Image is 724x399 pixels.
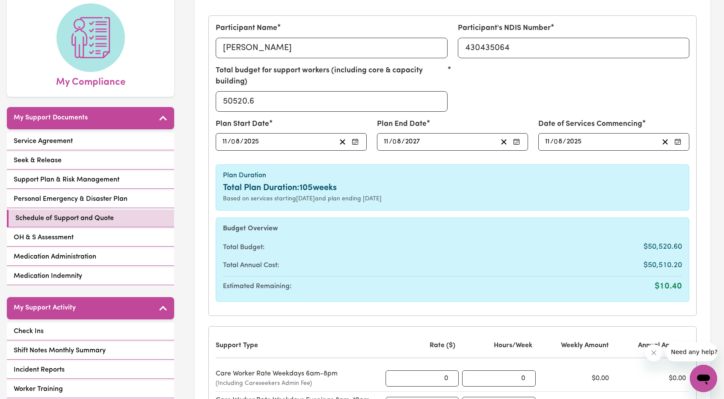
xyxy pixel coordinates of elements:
input: -- [554,136,563,148]
label: Participant's NDIS Number [458,23,551,34]
input: -- [383,136,389,148]
a: Medication Administration [7,248,174,266]
a: Support Plan & Risk Management [7,171,174,189]
a: OH & S Assessment [7,229,174,247]
input: -- [393,136,401,148]
label: Total budget for support workers (including core & capacity building) [216,65,448,88]
span: Service Agreement [14,136,73,146]
span: Medication Administration [14,252,96,262]
div: Support Type [216,340,382,351]
label: Plan End Date [377,119,427,130]
h6: Budget Overview [223,225,682,233]
label: Date of Services Commencing [538,119,642,130]
iframe: Button to launch messaging window [690,365,717,392]
a: Schedule of Support and Quote [7,210,174,227]
span: / [401,138,405,146]
h5: My Support Documents [14,114,88,122]
span: / [389,138,392,146]
div: Care Worker Rate Weekdays 6am-8pm [216,369,382,388]
span: Personal Emergency & Disaster Plan [14,194,128,204]
span: Estimated Remaining: [223,281,291,292]
span: Medication Indemnity [14,271,82,281]
div: Based on services starting [DATE] and plan ending [DATE] [223,194,682,203]
span: Schedule of Support and Quote [15,213,114,223]
span: Worker Training [14,384,63,394]
div: Rate ($) [386,340,459,351]
div: Annual Amount [616,340,689,351]
a: Check Ins [7,323,174,340]
h6: Plan Duration [223,172,682,180]
span: Check Ins [14,326,44,336]
span: $50,520.60 [644,241,682,253]
a: Shift Notes Monthly Summary [7,342,174,360]
input: ---- [405,136,421,148]
input: -- [222,136,228,148]
button: My Support Documents [7,107,174,129]
iframe: Message from company [666,342,717,361]
span: 0 [231,138,235,145]
span: My Compliance [56,72,125,90]
input: -- [231,136,240,148]
span: / [228,138,231,146]
div: $0.00 [539,373,613,384]
div: Total Plan Duration: 105 weeks [223,182,682,194]
span: $50,510.20 [644,260,682,271]
span: 0 [554,138,558,145]
button: My Support Activity [7,297,174,319]
span: 0 [392,138,397,145]
a: Incident Reports [7,361,174,379]
div: $0.00 [616,373,689,384]
span: Total Budget: [223,242,264,253]
span: Incident Reports [14,365,65,375]
a: Service Agreement [7,133,174,150]
label: Participant Name [216,23,277,34]
a: Worker Training [7,381,174,398]
span: OH & S Assessment [14,232,74,243]
span: (Including Careseekers Admin Fee) [216,379,375,388]
a: Personal Emergency & Disaster Plan [7,191,174,208]
span: $10.40 [655,280,682,293]
h5: My Support Activity [14,304,76,312]
span: Shift Notes Monthly Summary [14,345,106,356]
span: / [240,138,243,146]
label: Plan Start Date [216,119,269,130]
iframe: Close message [645,344,662,361]
div: Weekly Amount [539,340,613,351]
span: Need any help? [5,6,52,13]
input: ---- [243,136,260,148]
span: Seek & Release [14,155,62,166]
a: Medication Indemnity [7,268,174,285]
div: Hours/Week [462,340,536,351]
span: / [563,138,566,146]
a: My Compliance [14,3,167,90]
span: Total Annual Cost: [223,260,279,271]
input: ---- [566,136,582,148]
span: Support Plan & Risk Management [14,175,119,185]
span: / [550,138,554,146]
input: -- [545,136,550,148]
a: Seek & Release [7,152,174,170]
